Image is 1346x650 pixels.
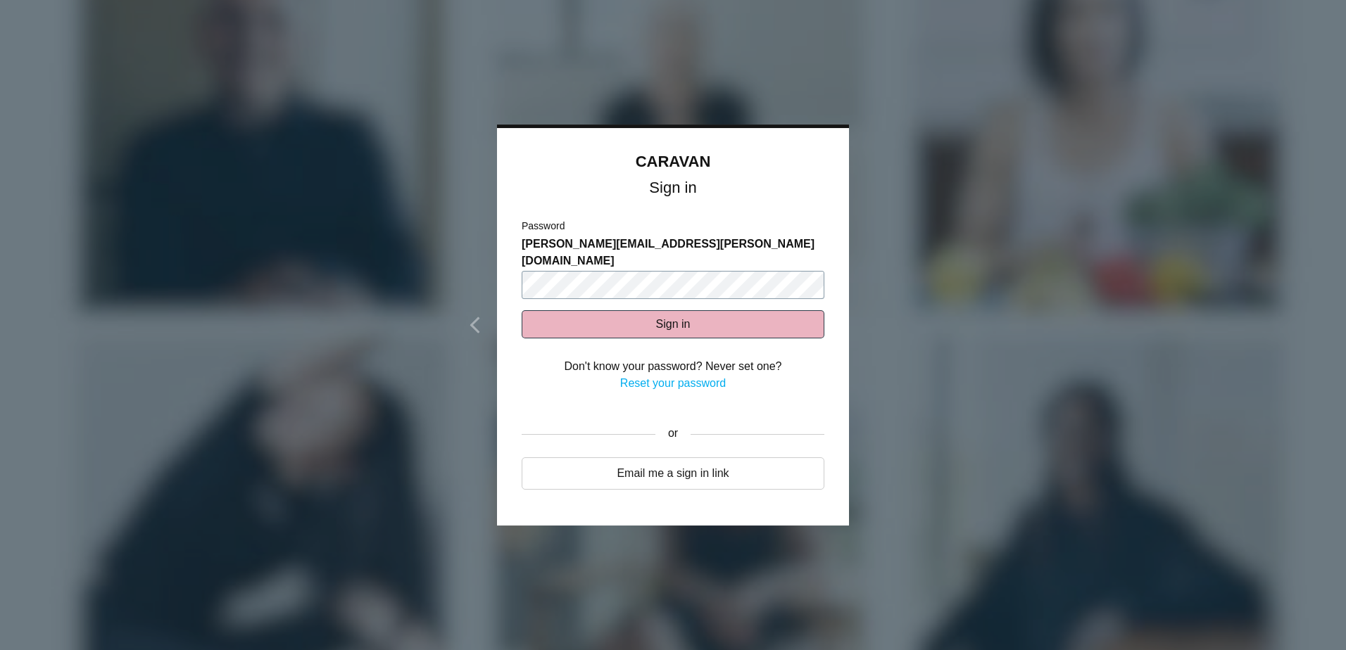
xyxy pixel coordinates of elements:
[522,457,824,490] a: Email me a sign in link
[522,219,565,234] label: Password
[655,416,691,452] div: or
[522,236,824,269] span: [PERSON_NAME][EMAIL_ADDRESS][PERSON_NAME][DOMAIN_NAME]
[636,153,711,170] a: CARAVAN
[620,377,726,389] a: Reset your password
[522,310,824,338] button: Sign in
[522,181,824,194] h1: Sign in
[522,358,824,375] div: Don't know your password? Never set one?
